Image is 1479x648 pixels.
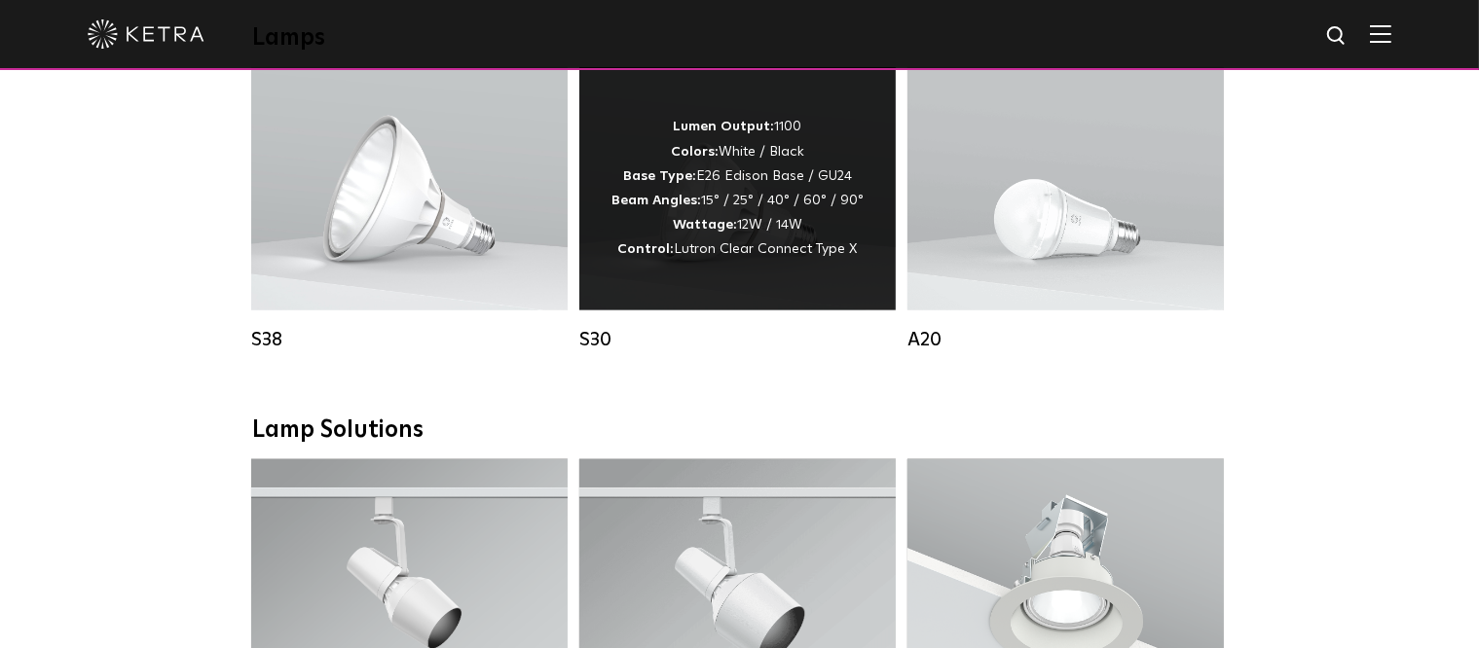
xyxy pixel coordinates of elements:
[611,194,701,207] strong: Beam Angles:
[673,218,737,232] strong: Wattage:
[88,19,204,49] img: ketra-logo-2019-white
[251,67,568,351] a: S38 Lumen Output:1100Colors:White / BlackBase Type:E26 Edison Base / GU24Beam Angles:10° / 25° / ...
[674,120,775,133] strong: Lumen Output:
[907,67,1224,351] a: A20 Lumen Output:600 / 800Colors:White / BlackBase Type:E26 Edison Base / GU24Beam Angles:Omni-Di...
[671,145,719,159] strong: Colors:
[579,328,896,351] div: S30
[1325,24,1350,49] img: search icon
[611,115,864,262] div: 1100 White / Black E26 Edison Base / GU24 15° / 25° / 40° / 60° / 90° 12W / 14W
[623,169,696,183] strong: Base Type:
[618,242,675,256] strong: Control:
[1370,24,1391,43] img: Hamburger%20Nav.svg
[253,416,1227,445] div: Lamp Solutions
[579,67,896,351] a: S30 Lumen Output:1100Colors:White / BlackBase Type:E26 Edison Base / GU24Beam Angles:15° / 25° / ...
[907,328,1224,351] div: A20
[251,328,568,351] div: S38
[675,242,858,256] span: Lutron Clear Connect Type X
